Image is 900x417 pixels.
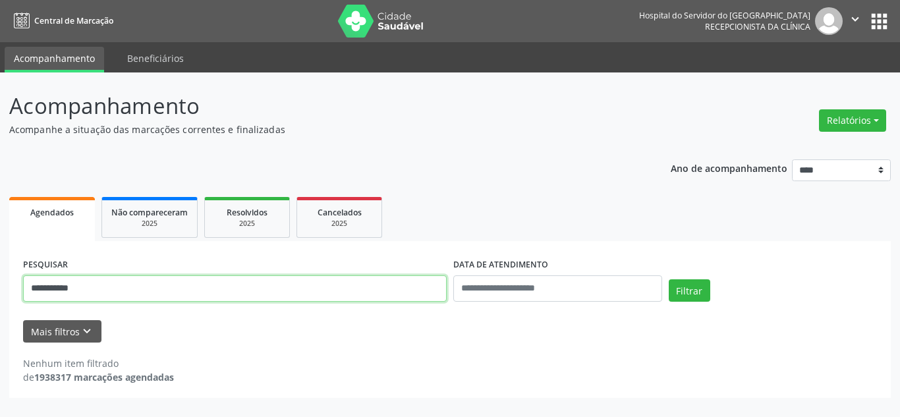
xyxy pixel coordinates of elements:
[9,90,627,123] p: Acompanhamento
[118,47,193,70] a: Beneficiários
[843,7,868,35] button: 
[9,123,627,136] p: Acompanhe a situação das marcações correntes e finalizadas
[318,207,362,218] span: Cancelados
[705,21,810,32] span: Recepcionista da clínica
[111,207,188,218] span: Não compareceram
[214,219,280,229] div: 2025
[30,207,74,218] span: Agendados
[80,324,94,339] i: keyboard_arrow_down
[23,255,68,275] label: PESQUISAR
[34,371,174,383] strong: 1938317 marcações agendadas
[671,159,787,176] p: Ano de acompanhamento
[819,109,886,132] button: Relatórios
[815,7,843,35] img: img
[23,370,174,384] div: de
[5,47,104,72] a: Acompanhamento
[639,10,810,21] div: Hospital do Servidor do [GEOGRAPHIC_DATA]
[669,279,710,302] button: Filtrar
[848,12,862,26] i: 
[868,10,891,33] button: apps
[453,255,548,275] label: DATA DE ATENDIMENTO
[34,15,113,26] span: Central de Marcação
[23,356,174,370] div: Nenhum item filtrado
[9,10,113,32] a: Central de Marcação
[23,320,101,343] button: Mais filtroskeyboard_arrow_down
[306,219,372,229] div: 2025
[111,219,188,229] div: 2025
[227,207,267,218] span: Resolvidos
